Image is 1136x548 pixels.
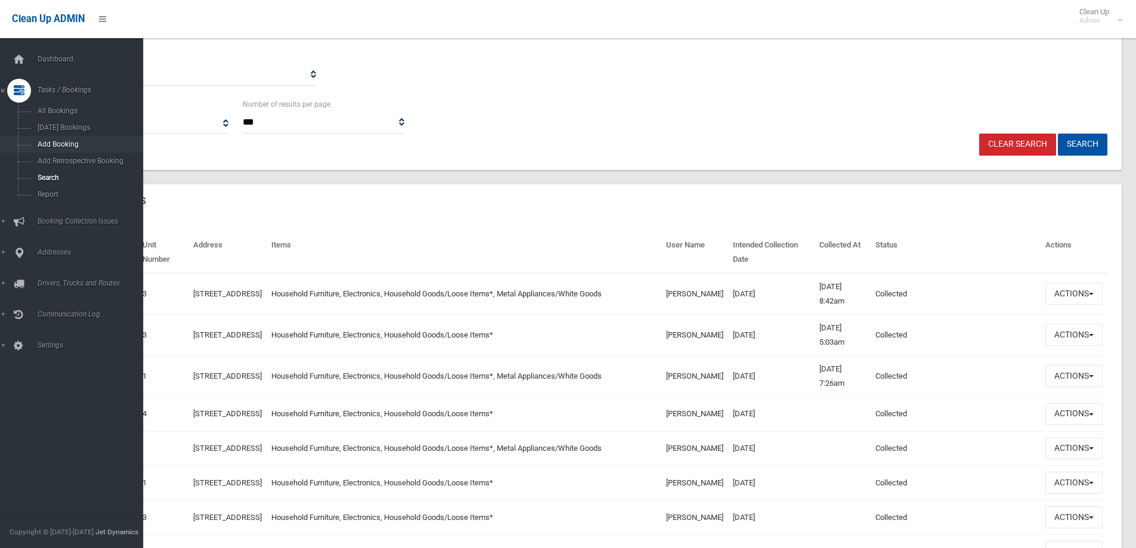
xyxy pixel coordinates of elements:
[815,355,871,397] td: [DATE] 7:26am
[1045,324,1103,346] button: Actions
[267,500,661,535] td: Household Furniture, Electronics, Household Goods/Loose Items*
[34,341,152,349] span: Settings
[871,232,1041,273] th: Status
[267,232,661,273] th: Items
[34,140,142,148] span: Add Booking
[661,273,728,315] td: [PERSON_NAME]
[1041,232,1107,273] th: Actions
[661,500,728,535] td: [PERSON_NAME]
[661,355,728,397] td: [PERSON_NAME]
[871,273,1041,315] td: Collected
[138,397,188,431] td: 4
[728,397,815,431] td: [DATE]
[34,310,152,318] span: Communication Log
[138,500,188,535] td: 3
[1045,283,1103,305] button: Actions
[34,217,152,225] span: Booking Collection Issues
[34,157,142,165] span: Add Retrospective Booking
[728,500,815,535] td: [DATE]
[267,355,661,397] td: Household Furniture, Electronics, Household Goods/Loose Items*, Metal Appliances/White Goods
[193,371,262,380] a: [STREET_ADDRESS]
[661,466,728,500] td: [PERSON_NAME]
[12,13,85,24] span: Clean Up ADMIN
[34,190,142,199] span: Report
[138,355,188,397] td: 1
[193,444,262,453] a: [STREET_ADDRESS]
[871,431,1041,466] td: Collected
[815,273,871,315] td: [DATE] 8:42am
[193,513,262,522] a: [STREET_ADDRESS]
[267,314,661,355] td: Household Furniture, Electronics, Household Goods/Loose Items*
[728,355,815,397] td: [DATE]
[871,397,1041,431] td: Collected
[193,289,262,298] a: [STREET_ADDRESS]
[871,355,1041,397] td: Collected
[661,232,728,273] th: User Name
[728,273,815,315] td: [DATE]
[1045,403,1103,425] button: Actions
[193,409,262,418] a: [STREET_ADDRESS]
[1045,506,1103,528] button: Actions
[267,273,661,315] td: Household Furniture, Electronics, Household Goods/Loose Items*, Metal Appliances/White Goods
[188,232,267,273] th: Address
[728,431,815,466] td: [DATE]
[138,314,188,355] td: 3
[138,232,188,273] th: Unit Number
[193,330,262,339] a: [STREET_ADDRESS]
[267,431,661,466] td: Household Furniture, Electronics, Household Goods/Loose Items*, Metal Appliances/White Goods
[815,232,871,273] th: Collected At
[815,314,871,355] td: [DATE] 5:03am
[728,232,815,273] th: Intended Collection Date
[267,466,661,500] td: Household Furniture, Electronics, Household Goods/Loose Items*
[1045,472,1103,494] button: Actions
[1073,7,1121,25] span: Clean Up
[871,314,1041,355] td: Collected
[34,86,152,94] span: Tasks / Bookings
[871,466,1041,500] td: Collected
[34,248,152,256] span: Addresses
[193,478,262,487] a: [STREET_ADDRESS]
[34,279,152,287] span: Drivers, Trucks and Routes
[1079,16,1109,25] small: Admin
[661,431,728,466] td: [PERSON_NAME]
[34,123,142,132] span: [DATE] Bookings
[10,528,94,536] span: Copyright © [DATE]-[DATE]
[243,98,330,111] label: Number of results per page
[728,466,815,500] td: [DATE]
[34,174,142,182] span: Search
[728,314,815,355] td: [DATE]
[95,528,138,536] strong: Jet Dynamics
[871,500,1041,535] td: Collected
[979,134,1056,156] a: Clear Search
[1045,365,1103,387] button: Actions
[138,466,188,500] td: 1
[34,107,142,115] span: All Bookings
[34,55,152,63] span: Dashboard
[661,314,728,355] td: [PERSON_NAME]
[1045,438,1103,460] button: Actions
[138,273,188,315] td: 3
[661,397,728,431] td: [PERSON_NAME]
[1058,134,1107,156] button: Search
[267,397,661,431] td: Household Furniture, Electronics, Household Goods/Loose Items*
